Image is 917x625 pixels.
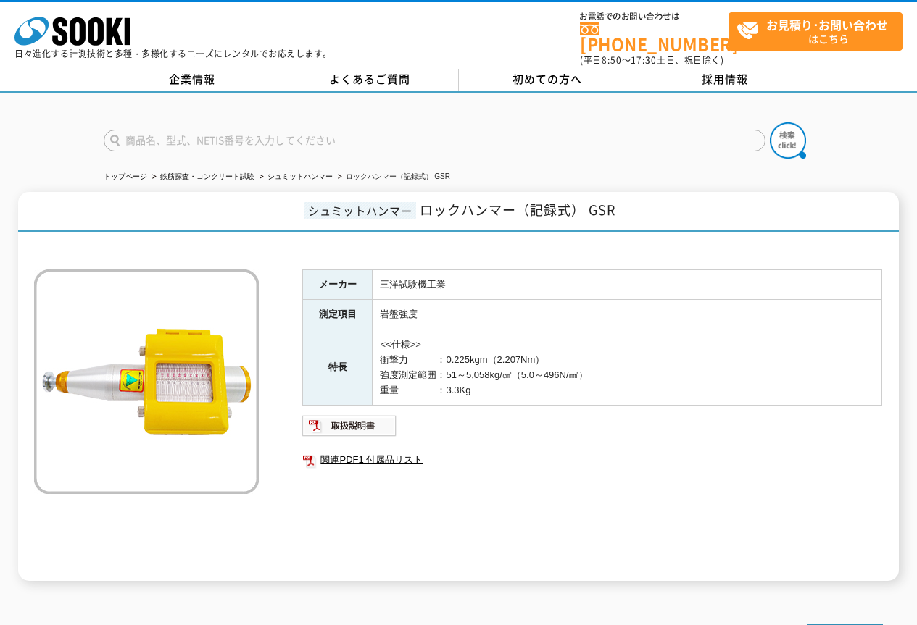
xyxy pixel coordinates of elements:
[303,330,373,406] th: 特長
[373,330,882,406] td: <<仕様>> 衝撃力 ：0.225kgm（2.207Nm） 強度測定範囲：51～5,058kg/㎠（5.0～496N/㎟） 重量 ：3.3Kg
[373,269,882,300] td: 三洋試験機工業
[34,269,259,494] img: ロックハンマー（記録式） GSR
[766,16,888,33] strong: お見積り･お問い合わせ
[459,69,636,91] a: 初めての方へ
[267,172,333,180] a: シュミットハンマー
[636,69,814,91] a: 採用情報
[513,71,582,87] span: 初めての方へ
[104,130,765,151] input: 商品名、型式、NETIS番号を入力してください
[281,69,459,91] a: よくあるご質問
[580,12,729,21] span: お電話でのお問い合わせは
[729,12,903,51] a: お見積り･お問い合わせはこちら
[580,54,723,67] span: (平日 ～ 土日、祝日除く)
[420,200,615,219] span: ロックハンマー（記録式） GSR
[736,13,902,49] span: はこちら
[302,414,397,437] img: 取扱説明書
[160,172,254,180] a: 鉄筋探査・コンクリート試験
[770,122,806,159] img: btn_search.png
[335,169,450,185] li: ロックハンマー（記録式） GSR
[104,69,281,91] a: 企業情報
[602,54,622,67] span: 8:50
[303,269,373,300] th: メーカー
[302,450,882,469] a: 関連PDF1 付属品リスト
[373,300,882,330] td: 岩盤強度
[304,202,416,219] span: シュミットハンマー
[302,424,397,435] a: 取扱説明書
[303,300,373,330] th: 測定項目
[631,54,657,67] span: 17:30
[580,22,729,52] a: [PHONE_NUMBER]
[14,49,332,58] p: 日々進化する計測技術と多種・多様化するニーズにレンタルでお応えします。
[104,172,147,180] a: トップページ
